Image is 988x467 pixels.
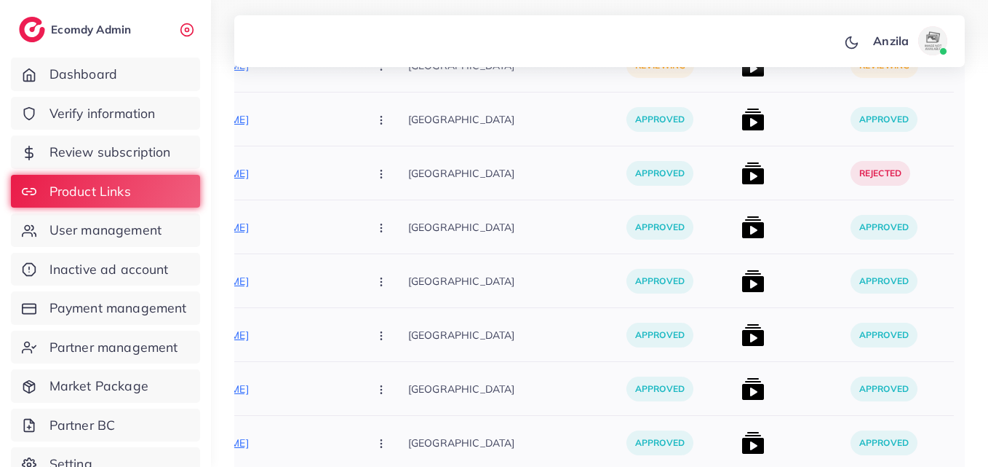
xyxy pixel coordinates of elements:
[49,338,178,357] span: Partner management
[408,103,626,136] p: [GEOGRAPHIC_DATA]
[11,369,200,403] a: Market Package
[11,409,200,442] a: Partner BC
[49,104,156,123] span: Verify information
[626,269,693,294] p: approved
[850,269,917,294] p: approved
[850,377,917,401] p: approved
[741,323,765,347] img: list product video
[49,65,117,84] span: Dashboard
[741,162,765,185] img: list product video
[139,111,357,128] p: [URL][DOMAIN_NAME]
[11,175,200,208] a: Product Links
[11,97,200,130] a: Verify information
[139,219,357,236] p: [URL][DOMAIN_NAME]
[139,272,357,290] p: [URL][DOMAIN_NAME]
[51,23,135,36] h2: Ecomdy Admin
[626,323,693,348] p: approved
[626,215,693,240] p: approved
[139,326,357,344] p: [URL][DOMAIN_NAME]
[139,380,357,398] p: [URL][DOMAIN_NAME]
[626,161,693,186] p: approved
[408,318,626,351] p: [GEOGRAPHIC_DATA]
[49,182,131,201] span: Product Links
[408,264,626,297] p: [GEOGRAPHIC_DATA]
[11,331,200,364] a: Partner management
[139,434,357,452] p: [URL][DOMAIN_NAME]
[11,213,200,247] a: User management
[49,299,187,318] span: Payment management
[873,32,909,50] p: Anzila
[626,107,693,132] p: approved
[139,165,357,182] p: [URL][DOMAIN_NAME]
[850,431,917,455] p: approved
[741,108,765,131] img: list product video
[741,270,765,293] img: list product video
[408,426,626,459] p: [GEOGRAPHIC_DATA]
[741,377,765,401] img: list product video
[850,215,917,240] p: approved
[741,216,765,239] img: list product video
[626,431,693,455] p: approved
[741,431,765,455] img: list product video
[11,253,200,286] a: Inactive ad account
[865,26,953,55] a: Anzilaavatar
[850,107,917,132] p: approved
[850,161,910,186] p: rejected
[11,58,200,91] a: Dashboard
[11,291,200,325] a: Payment management
[408,211,626,243] p: [GEOGRAPHIC_DATA]
[626,377,693,401] p: approved
[408,372,626,405] p: [GEOGRAPHIC_DATA]
[49,260,169,279] span: Inactive ad account
[19,17,45,42] img: logo
[11,136,200,169] a: Review subscription
[850,323,917,348] p: approved
[49,143,171,162] span: Review subscription
[49,416,116,435] span: Partner BC
[49,377,148,396] span: Market Package
[19,17,135,42] a: logoEcomdy Admin
[49,221,162,240] span: User management
[918,26,947,55] img: avatar
[408,157,626,189] p: [GEOGRAPHIC_DATA]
